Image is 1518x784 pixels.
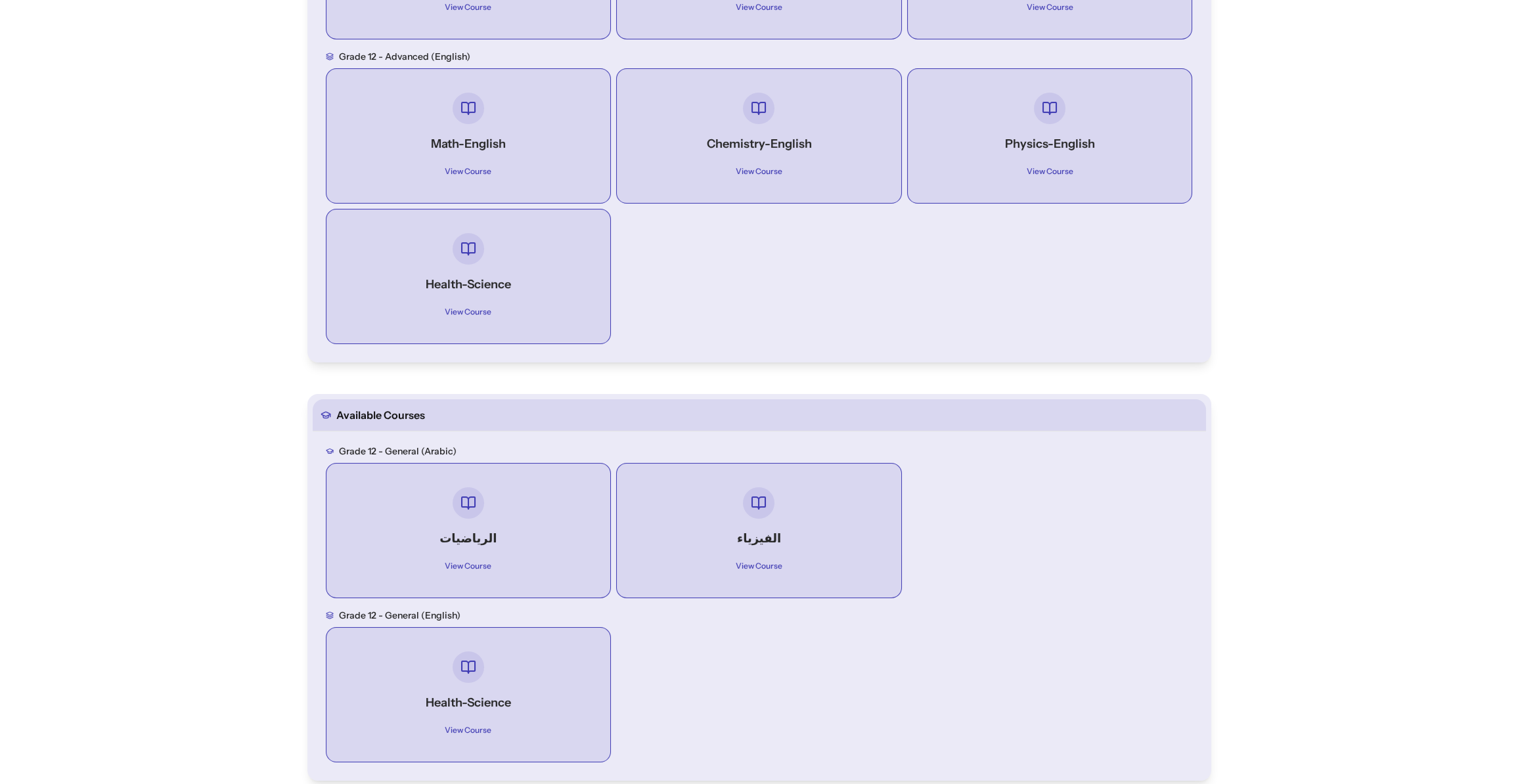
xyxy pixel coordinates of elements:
span: View Course [437,558,499,574]
span: View Course [728,558,790,574]
h4: Health-Science [350,693,587,712]
h4: الرياضيات [350,529,587,548]
a: Health-ScienceView Course [337,638,600,751]
span: View Course [728,163,790,179]
span: View Course [437,304,499,320]
a: الرياضياتView Course [337,474,600,587]
h4: Physics-English [931,135,1169,153]
h4: Health-Science [350,275,587,294]
a: الفيزياءView Course [627,474,891,587]
h3: Grade 12 - advanced (English) [339,50,470,63]
h4: الفيزياء [640,529,878,548]
span: View Course [437,163,499,179]
span: View Course [437,722,499,738]
span: View Course [1019,163,1081,179]
a: Health-ScienceView Course [337,220,600,333]
h4: Chemistry-English [640,135,878,153]
a: Chemistry-EnglishView Course [627,79,891,192]
span: Available Courses [336,407,425,423]
h3: Grade 12 - general (Arabic) [339,445,457,458]
h3: Grade 12 - general (English) [339,609,460,622]
a: Math-EnglishView Course [337,79,600,192]
h4: Math-English [350,135,587,153]
a: Physics-EnglishView Course [918,79,1182,192]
